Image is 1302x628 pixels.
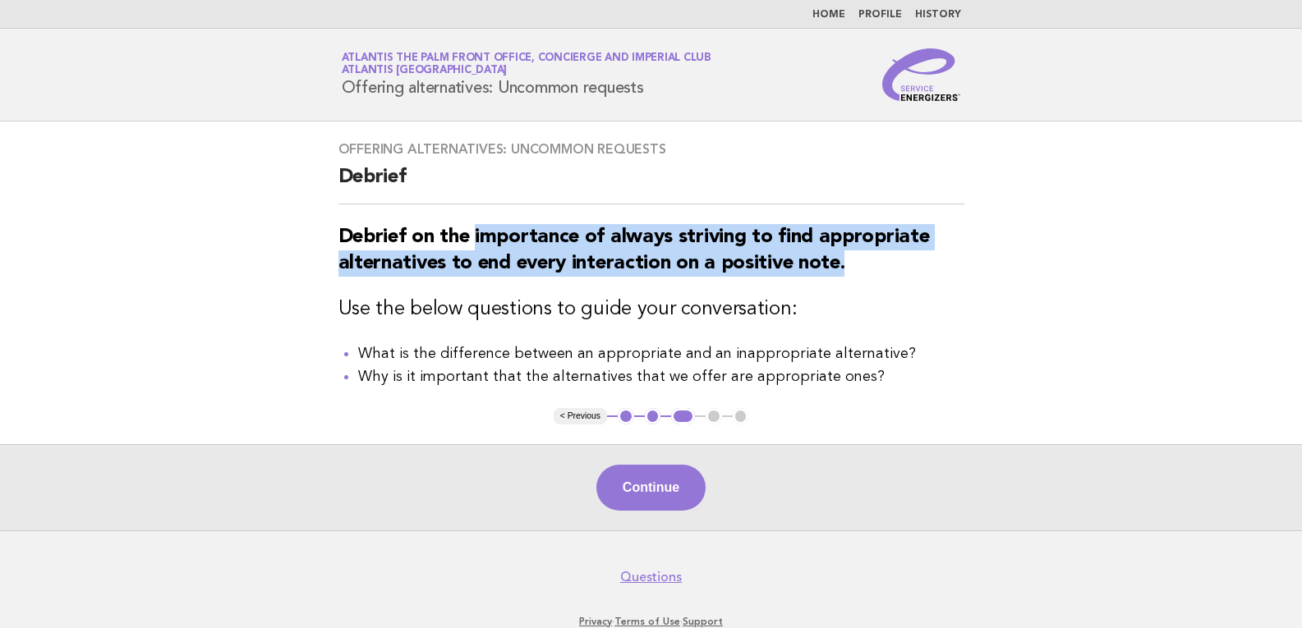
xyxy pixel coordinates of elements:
a: Support [683,616,723,627]
a: Home [812,10,845,20]
h1: Offering alternatives: Uncommon requests [342,53,711,96]
li: Why is it important that the alternatives that we offer are appropriate ones? [358,365,964,388]
button: < Previous [554,408,607,424]
button: 2 [645,408,661,424]
h2: Debrief [338,164,964,204]
a: History [915,10,961,20]
img: Service Energizers [882,48,961,101]
a: Terms of Use [614,616,680,627]
button: 3 [671,408,695,424]
p: · · [149,615,1154,628]
li: What is the difference between an appropriate and an inappropriate alternative? [358,342,964,365]
a: Privacy [579,616,612,627]
span: Atlantis [GEOGRAPHIC_DATA] [342,66,508,76]
a: Atlantis The Palm Front Office, Concierge and Imperial ClubAtlantis [GEOGRAPHIC_DATA] [342,53,711,76]
button: 1 [618,408,634,424]
a: Profile [858,10,902,20]
h3: Offering alternatives: Uncommon requests [338,141,964,158]
button: Continue [596,465,706,511]
strong: Debrief on the importance of always striving to find appropriate alternatives to end every intera... [338,227,930,273]
h3: Use the below questions to guide your conversation: [338,296,964,323]
a: Questions [620,569,682,585]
